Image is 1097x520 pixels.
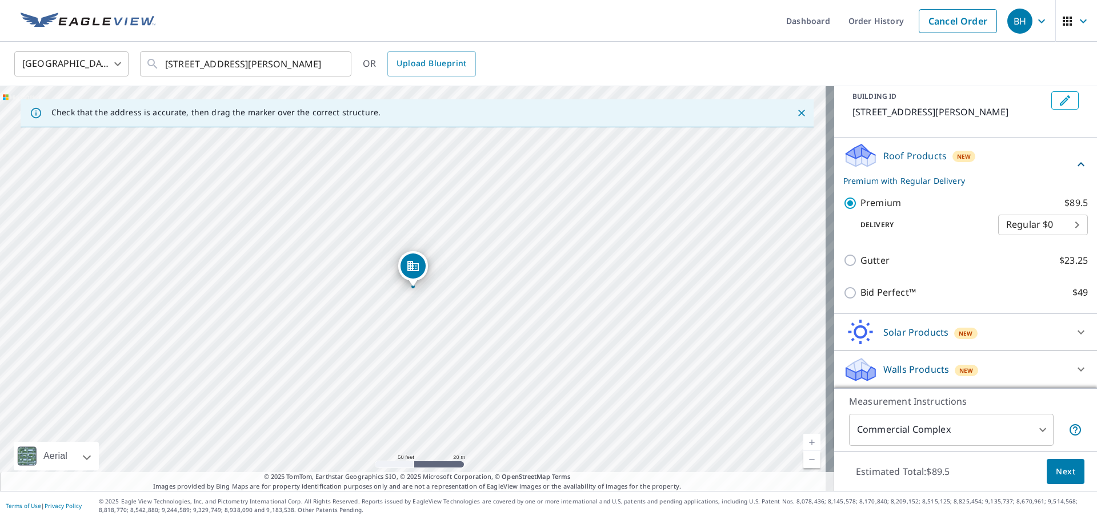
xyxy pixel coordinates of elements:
div: Aerial [14,442,99,470]
a: Terms of Use [6,502,41,510]
p: Check that the address is accurate, then drag the marker over the correct structure. [51,107,381,118]
img: EV Logo [21,13,155,30]
p: $23.25 [1059,253,1088,268]
a: Current Level 19, Zoom In [803,434,820,451]
p: Delivery [843,220,998,230]
a: Privacy Policy [45,502,82,510]
a: Current Level 19, Zoom Out [803,451,820,468]
div: Walls ProductsNew [843,356,1088,383]
button: Close [794,106,809,120]
div: Solar ProductsNew [843,319,1088,346]
p: BUILDING ID [852,91,896,101]
div: OR [363,51,476,76]
div: Roof ProductsNewPremium with Regular Delivery [843,142,1088,187]
p: Measurement Instructions [849,394,1082,408]
p: Roof Products [883,149,947,163]
p: $49 [1072,285,1088,300]
p: [STREET_ADDRESS][PERSON_NAME] [852,105,1047,119]
p: Solar Products [883,325,948,339]
div: Aerial [40,442,71,470]
span: New [959,366,974,375]
p: Bid Perfect™ [860,285,916,300]
div: Regular $0 [998,209,1088,241]
span: Upload Blueprint [397,57,466,71]
span: New [959,329,973,338]
div: Commercial Complex [849,414,1054,446]
p: | [6,502,82,509]
a: Upload Blueprint [387,51,475,76]
p: Premium with Regular Delivery [843,175,1074,187]
p: $89.5 [1064,196,1088,210]
button: Edit building 1 [1051,91,1079,110]
p: Walls Products [883,362,949,376]
div: Dropped pin, building 1, Commercial property, 601 W Mcmurray Rd Canonsburg, PA 15317 [398,251,428,287]
p: © 2025 Eagle View Technologies, Inc. and Pictometry International Corp. All Rights Reserved. Repo... [99,497,1091,514]
p: Estimated Total: $89.5 [847,459,959,484]
a: Terms [552,472,571,481]
a: Cancel Order [919,9,997,33]
a: OpenStreetMap [502,472,550,481]
button: Next [1047,459,1084,485]
span: Next [1056,465,1075,479]
div: BH [1007,9,1032,34]
span: Each building may require a separate measurement report; if so, your account will be billed per r... [1068,423,1082,437]
div: [GEOGRAPHIC_DATA] [14,48,129,80]
span: New [957,152,971,161]
input: Search by address or latitude-longitude [165,48,328,80]
span: © 2025 TomTom, Earthstar Geographics SIO, © 2025 Microsoft Corporation, © [264,472,571,482]
p: Premium [860,196,901,210]
p: Gutter [860,253,890,268]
